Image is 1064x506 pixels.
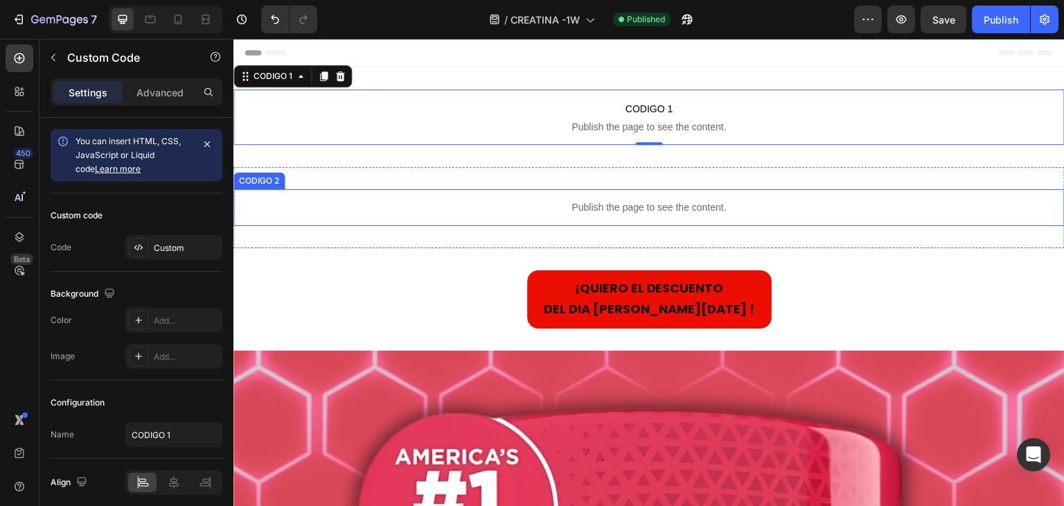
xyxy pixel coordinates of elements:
[67,49,185,66] p: Custom Code
[972,6,1030,33] button: Publish
[51,314,72,326] div: Color
[342,241,490,258] strong: ¡QUIERO EL DESCUENTO
[511,12,580,27] span: CREATINA -1W
[51,285,118,304] div: Background
[294,232,538,290] a: ¡QUIERO EL DESCUENTODEL DIA [PERSON_NAME][DATE] !
[932,14,955,26] span: Save
[6,6,103,33] button: 7
[69,85,107,100] p: Settings
[51,241,71,254] div: Code
[154,315,219,327] div: Add...
[10,254,33,265] div: Beta
[51,396,105,409] div: Configuration
[261,6,317,33] div: Undo/Redo
[984,12,1018,27] div: Publish
[504,12,508,27] span: /
[51,350,75,363] div: Image
[136,85,184,100] p: Advanced
[51,428,74,441] div: Name
[13,148,33,159] div: 450
[91,11,97,28] p: 7
[154,351,219,363] div: Add...
[154,242,219,254] div: Custom
[921,6,966,33] button: Save
[310,261,522,279] strong: DEL DIA [PERSON_NAME][DATE] !
[95,164,141,174] a: Learn more
[1017,438,1050,471] div: Open Intercom Messenger
[233,39,1064,506] iframe: Design area
[51,473,90,492] div: Align
[627,13,665,26] span: Published
[51,209,103,222] div: Custom code
[76,136,181,174] span: You can insert HTML, CSS, JavaScript or Liquid code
